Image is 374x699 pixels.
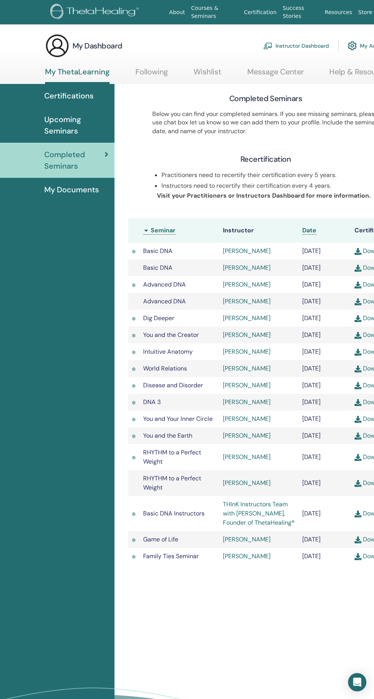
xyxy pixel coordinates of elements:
a: [PERSON_NAME] [223,432,271,440]
span: Advanced DNA [143,280,186,288]
a: About [166,5,188,19]
a: THInK Instructors Team with [PERSON_NAME], Founder of ThetaHealing® [223,500,295,527]
img: download.svg [355,265,361,272]
img: Active Certificate [132,455,135,460]
img: cog.svg [348,39,357,52]
a: Courses & Seminars [188,1,241,23]
img: download.svg [355,480,361,487]
img: download.svg [355,315,361,322]
td: [DATE] [298,360,351,377]
img: Active Certificate [132,538,135,543]
a: My ThetaLearning [45,67,110,84]
span: Family Ties Seminar [143,552,199,560]
h3: Completed Seminars [229,93,302,104]
img: download.svg [355,332,361,339]
span: Disease and Disorder [143,381,203,389]
a: Resources [322,5,355,19]
img: download.svg [355,511,361,517]
img: Active Certificate [132,400,135,405]
img: Active Certificate [132,367,135,372]
a: [PERSON_NAME] [223,398,271,406]
span: You and the Creator [143,331,199,339]
a: [PERSON_NAME] [223,314,271,322]
a: Certification [241,5,279,19]
a: [PERSON_NAME] [223,280,271,288]
td: [DATE] [298,411,351,427]
a: [PERSON_NAME] [223,364,271,372]
a: Date [302,226,316,235]
a: [PERSON_NAME] [223,453,271,461]
a: [PERSON_NAME] [223,479,271,487]
span: Dig Deeper [143,314,174,322]
img: chalkboard-teacher.svg [263,42,272,49]
img: download.svg [355,366,361,372]
a: [PERSON_NAME] [223,264,271,272]
span: Basic DNA Instructors [143,509,205,517]
img: generic-user-icon.jpg [45,34,69,58]
img: download.svg [355,282,361,288]
img: download.svg [355,382,361,389]
span: My Documents [44,184,99,195]
td: [DATE] [298,243,351,259]
b: Visit your Practitioners or Instructors Dashboard for more information. [157,192,371,200]
span: Game of Life [143,535,178,543]
a: [PERSON_NAME] [223,381,271,389]
img: Active Certificate [132,417,135,422]
img: Active Certificate [132,383,135,388]
img: Active Certificate [132,316,135,321]
td: [DATE] [298,496,351,531]
td: [DATE] [298,470,351,496]
img: Active Certificate [132,434,135,439]
span: RHYTHM to a Perfect Weight [143,448,201,465]
a: Following [135,67,168,82]
img: download.svg [355,298,361,305]
h3: My Dashboard [73,40,123,51]
td: [DATE] [298,293,351,310]
a: [PERSON_NAME] [223,415,271,423]
td: [DATE] [298,531,351,548]
span: Basic DNA [143,264,172,272]
a: Wishlist [193,67,221,82]
a: Success Stories [280,1,322,23]
img: Active Certificate [132,249,135,254]
img: download.svg [355,536,361,543]
div: Open Intercom Messenger [348,673,366,691]
img: Active Certificate [132,554,135,559]
span: Upcoming Seminars [44,114,108,137]
h3: Recertification [240,154,291,164]
a: [PERSON_NAME] [223,535,271,543]
span: Date [302,226,316,234]
img: logo.png [50,4,142,21]
span: You and Your Inner Circle [143,415,213,423]
span: Certifications [44,90,93,101]
a: [PERSON_NAME] [223,331,271,339]
td: [DATE] [298,327,351,343]
td: [DATE] [298,377,351,394]
img: download.svg [355,248,361,255]
span: Intuitive Anatomy [143,348,193,356]
td: [DATE] [298,310,351,327]
img: Active Certificate [132,350,135,355]
img: download.svg [355,454,361,461]
img: download.svg [355,416,361,423]
a: [PERSON_NAME] [223,348,271,356]
td: [DATE] [298,276,351,293]
td: [DATE] [298,343,351,360]
a: Message Center [247,67,304,82]
a: [PERSON_NAME] [223,297,271,305]
td: [DATE] [298,394,351,411]
span: You and the Earth [143,432,192,440]
span: DNA 3 [143,398,161,406]
span: Basic DNA [143,247,172,255]
a: Instructor Dashboard [263,37,329,54]
span: RHYTHM to a Perfect Weight [143,474,201,491]
img: download.svg [355,553,361,560]
a: [PERSON_NAME] [223,552,271,560]
img: download.svg [355,349,361,356]
span: Advanced DNA [143,297,186,305]
td: [DATE] [298,548,351,565]
img: download.svg [355,433,361,440]
img: Active Certificate [132,512,135,517]
span: World Relations [143,364,187,372]
img: Active Certificate [132,283,135,288]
